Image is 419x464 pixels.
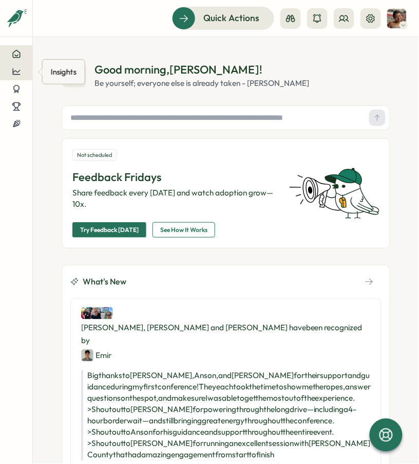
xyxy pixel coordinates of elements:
[94,62,309,78] div: Good morning , [PERSON_NAME] !
[203,11,259,25] span: Quick Actions
[81,370,371,461] p: Big thanks to [PERSON_NAME], Anson, and [PERSON_NAME] for their support and guidance during my fi...
[49,64,79,80] div: Insights
[72,169,277,185] p: Feedback Fridays
[72,187,277,210] p: Share feedback every [DATE] and watch adoption grow—10x.
[83,275,126,288] span: What's New
[81,307,371,362] div: [PERSON_NAME], [PERSON_NAME] and [PERSON_NAME] have been recognized by
[172,7,274,29] button: Quick Actions
[160,223,207,237] span: See How It Works
[72,149,117,161] div: Not scheduled
[387,9,407,28] img: Shelby Perera
[101,307,113,319] img: Ryan Powell
[80,223,139,237] span: Try Feedback [DATE]
[81,307,93,319] img: Mitch Mingay
[94,78,309,89] div: Be yourself; everyone else is already taken - [PERSON_NAME]
[81,349,111,362] div: Emir
[81,349,93,362] img: Emir Nukovic
[72,222,146,238] button: Try Feedback [DATE]
[91,307,103,319] img: Anson
[153,222,215,238] button: See How It Works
